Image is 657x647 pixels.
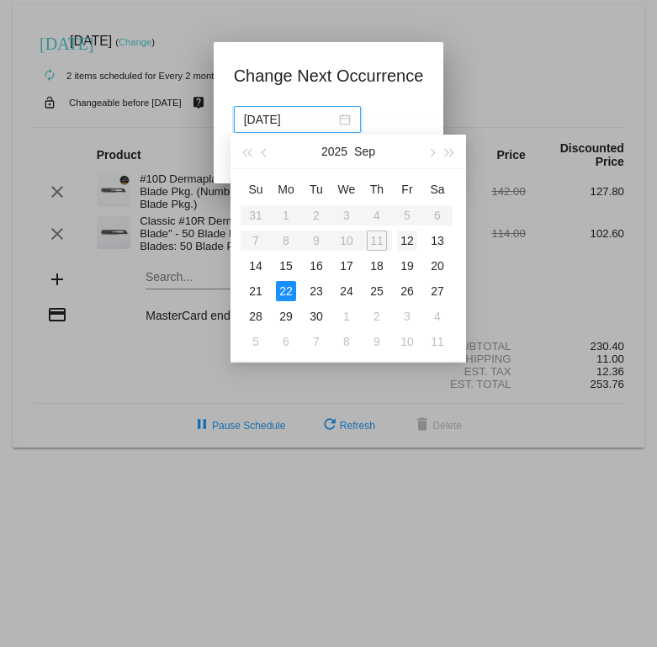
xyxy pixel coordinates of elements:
[244,110,336,129] input: Select date
[301,253,331,278] td: 9/16/2025
[331,329,362,354] td: 10/8/2025
[392,304,422,329] td: 10/3/2025
[422,176,453,203] th: Sat
[367,281,387,301] div: 25
[422,228,453,253] td: 9/13/2025
[246,306,266,326] div: 28
[392,253,422,278] td: 9/19/2025
[336,331,357,352] div: 8
[362,253,392,278] td: 9/18/2025
[427,256,448,276] div: 20
[246,256,266,276] div: 14
[336,281,357,301] div: 24
[392,228,422,253] td: 9/12/2025
[427,281,448,301] div: 27
[301,278,331,304] td: 9/23/2025
[256,135,274,168] button: Previous month (PageUp)
[362,304,392,329] td: 10/2/2025
[392,278,422,304] td: 9/26/2025
[422,329,453,354] td: 10/11/2025
[276,306,296,326] div: 29
[331,304,362,329] td: 10/1/2025
[276,281,296,301] div: 22
[397,256,417,276] div: 19
[422,253,453,278] td: 9/20/2025
[392,176,422,203] th: Fri
[362,278,392,304] td: 9/25/2025
[241,304,271,329] td: 9/28/2025
[276,331,296,352] div: 6
[354,135,375,168] button: Sep
[427,231,448,251] div: 13
[276,256,296,276] div: 15
[397,306,417,326] div: 3
[367,256,387,276] div: 18
[421,135,440,168] button: Next month (PageDown)
[397,281,417,301] div: 26
[427,331,448,352] div: 11
[241,329,271,354] td: 10/5/2025
[301,329,331,354] td: 10/7/2025
[441,135,459,168] button: Next year (Control + right)
[246,331,266,352] div: 5
[271,176,301,203] th: Mon
[301,304,331,329] td: 9/30/2025
[362,176,392,203] th: Thu
[427,306,448,326] div: 4
[246,281,266,301] div: 21
[241,278,271,304] td: 9/21/2025
[336,306,357,326] div: 1
[367,306,387,326] div: 2
[241,176,271,203] th: Sun
[306,306,326,326] div: 30
[271,304,301,329] td: 9/29/2025
[237,135,256,168] button: Last year (Control + left)
[397,331,417,352] div: 10
[331,278,362,304] td: 9/24/2025
[422,278,453,304] td: 9/27/2025
[271,329,301,354] td: 10/6/2025
[331,176,362,203] th: Wed
[331,253,362,278] td: 9/17/2025
[271,253,301,278] td: 9/15/2025
[336,256,357,276] div: 17
[241,253,271,278] td: 9/14/2025
[234,62,424,89] h1: Change Next Occurrence
[306,256,326,276] div: 16
[397,231,417,251] div: 12
[321,135,347,168] button: 2025
[392,329,422,354] td: 10/10/2025
[362,329,392,354] td: 10/9/2025
[306,331,326,352] div: 7
[271,278,301,304] td: 9/22/2025
[306,281,326,301] div: 23
[301,176,331,203] th: Tue
[422,304,453,329] td: 10/4/2025
[367,331,387,352] div: 9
